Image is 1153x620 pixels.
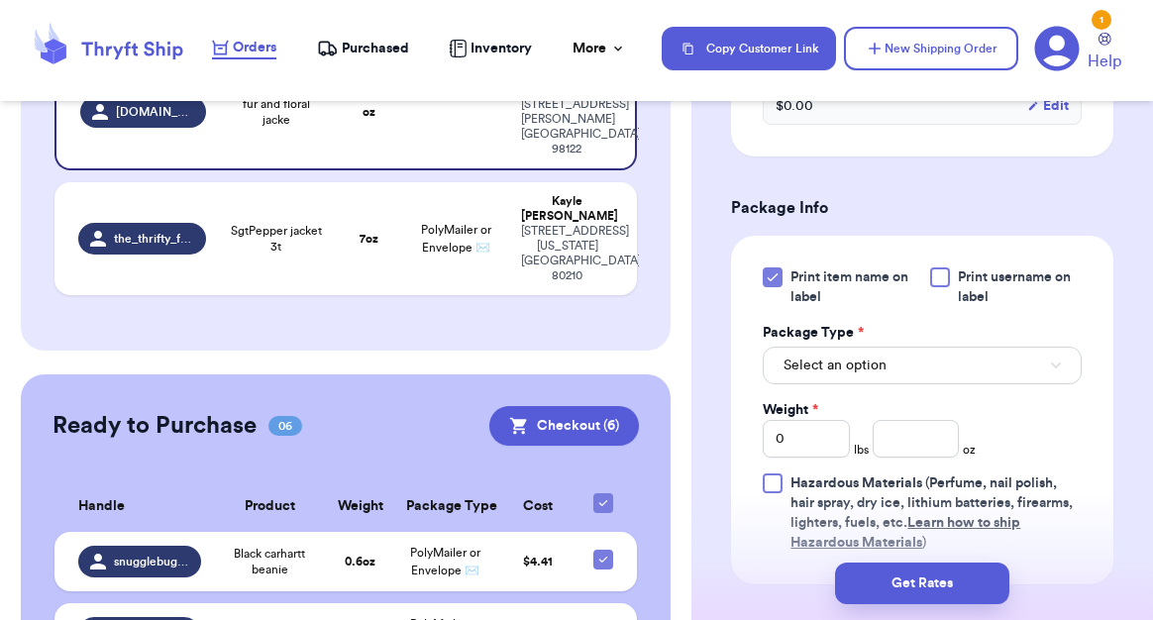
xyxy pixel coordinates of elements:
h3: Package Info [731,196,1113,220]
span: snugglebugthriftco [114,554,189,569]
a: Inventory [449,39,532,58]
label: Package Type [763,323,864,343]
span: 06 [268,416,302,436]
span: Help [1088,50,1121,73]
span: $ 0.00 [776,96,813,116]
a: Purchased [317,39,409,58]
strong: 0.6 oz [345,556,375,568]
a: Help [1088,33,1121,73]
span: Black carhartt beanie [225,546,314,577]
button: Checkout (6) [489,406,639,446]
span: Purchased [342,39,409,58]
button: New Shipping Order [844,27,1018,70]
span: PolyMailer or Envelope ✉️ [421,224,491,254]
h2: Ready to Purchase [52,410,257,442]
button: Get Rates [835,563,1009,604]
span: Handle [78,496,125,517]
strong: 7 oz [360,233,378,245]
div: [STREET_ADDRESS][PERSON_NAME] [GEOGRAPHIC_DATA] , WA 98122 [521,97,612,156]
span: Hazardous Materials [790,476,922,490]
div: Kayle [PERSON_NAME] [521,194,614,224]
span: [DOMAIN_NAME] [116,104,194,120]
span: Select an option [784,356,887,375]
th: Product [213,481,326,532]
span: the_thrifty_forager [114,231,194,247]
a: 1 [1034,26,1080,71]
label: Weight [763,400,818,420]
button: Copy Customer Link [662,27,836,70]
span: lbs [854,442,869,458]
div: 1 [1092,10,1111,30]
span: Orders [233,38,276,57]
span: fur and floral jacke [230,96,323,128]
span: PolyMailer or Envelope ✉️ [410,547,480,576]
div: More [573,39,626,58]
th: Weight [326,481,394,532]
span: (Perfume, nail polish, hair spray, dry ice, lithium batteries, firearms, lighters, fuels, etc. ) [790,476,1073,550]
span: Print item name on label [790,267,918,307]
button: Select an option [763,347,1082,384]
span: Print username on label [958,267,1082,307]
span: Inventory [471,39,532,58]
button: Edit [1027,96,1069,116]
div: [STREET_ADDRESS][US_STATE] [GEOGRAPHIC_DATA] , CO 80210 [521,224,614,283]
span: oz [963,442,976,458]
th: Package Type [394,481,496,532]
a: Orders [212,38,276,59]
span: $ 4.41 [523,556,553,568]
span: SgtPepper jacket 3t [230,223,323,255]
th: Cost [496,481,581,532]
strong: oz [363,106,375,118]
